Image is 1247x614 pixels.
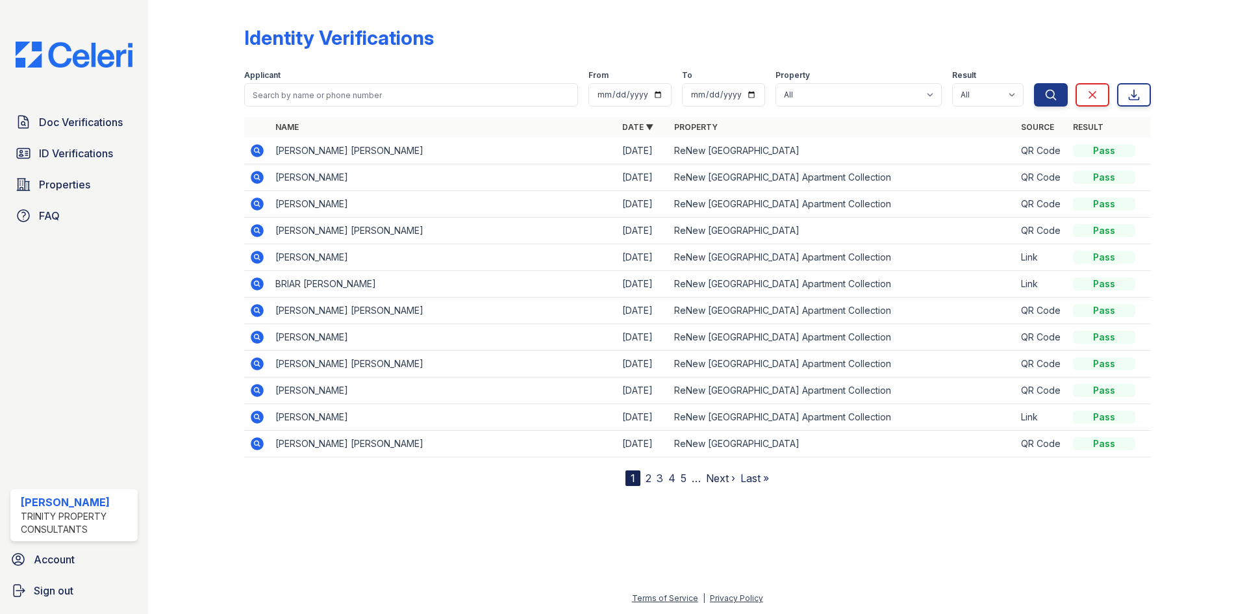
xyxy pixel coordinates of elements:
td: [DATE] [617,377,669,404]
td: [DATE] [617,138,669,164]
a: 4 [668,472,675,485]
td: QR Code [1016,218,1068,244]
td: [PERSON_NAME] [270,404,617,431]
td: QR Code [1016,138,1068,164]
td: Link [1016,244,1068,271]
td: ReNew [GEOGRAPHIC_DATA] [669,218,1016,244]
div: Pass [1073,437,1135,450]
a: Name [275,122,299,132]
div: [PERSON_NAME] [21,494,132,510]
img: CE_Logo_Blue-a8612792a0a2168367f1c8372b55b34899dd931a85d93a1a3d3e32e68fde9ad4.png [5,42,143,68]
td: [PERSON_NAME] [PERSON_NAME] [270,431,617,457]
a: Properties [10,172,138,198]
td: QR Code [1016,191,1068,218]
div: Pass [1073,331,1135,344]
td: [DATE] [617,404,669,431]
div: Pass [1073,198,1135,211]
td: ReNew [GEOGRAPHIC_DATA] [669,138,1016,164]
td: [DATE] [617,191,669,218]
label: Property [775,70,810,81]
td: QR Code [1016,377,1068,404]
div: Pass [1073,411,1135,424]
td: Link [1016,271,1068,298]
td: [DATE] [617,271,669,298]
a: 5 [681,472,686,485]
a: Result [1073,122,1103,132]
td: ReNew [GEOGRAPHIC_DATA] Apartment Collection [669,244,1016,271]
td: [DATE] [617,431,669,457]
a: Last » [740,472,769,485]
td: ReNew [GEOGRAPHIC_DATA] Apartment Collection [669,404,1016,431]
td: [DATE] [617,218,669,244]
div: Identity Verifications [244,26,434,49]
td: [PERSON_NAME] [PERSON_NAME] [270,298,617,324]
div: Pass [1073,224,1135,237]
td: [PERSON_NAME] [PERSON_NAME] [270,351,617,377]
a: Privacy Policy [710,593,763,603]
label: From [588,70,609,81]
td: [DATE] [617,244,669,271]
td: BRIAR [PERSON_NAME] [270,271,617,298]
a: ID Verifications [10,140,138,166]
div: 1 [625,470,640,486]
td: ReNew [GEOGRAPHIC_DATA] Apartment Collection [669,298,1016,324]
span: Sign out [34,583,73,598]
span: … [692,470,701,486]
span: FAQ [39,208,60,224]
span: Account [34,552,75,567]
td: QR Code [1016,431,1068,457]
td: QR Code [1016,164,1068,191]
a: Source [1021,122,1054,132]
td: ReNew [GEOGRAPHIC_DATA] [669,431,1016,457]
a: Date ▼ [622,122,653,132]
td: [PERSON_NAME] [270,164,617,191]
a: Account [5,546,143,572]
div: | [703,593,705,603]
td: [DATE] [617,351,669,377]
td: QR Code [1016,324,1068,351]
td: ReNew [GEOGRAPHIC_DATA] Apartment Collection [669,324,1016,351]
td: ReNew [GEOGRAPHIC_DATA] Apartment Collection [669,351,1016,377]
a: 3 [657,472,663,485]
td: ReNew [GEOGRAPHIC_DATA] Apartment Collection [669,191,1016,218]
td: [PERSON_NAME] [PERSON_NAME] [270,218,617,244]
a: Sign out [5,578,143,604]
a: FAQ [10,203,138,229]
td: [DATE] [617,324,669,351]
span: ID Verifications [39,146,113,161]
td: [PERSON_NAME] [270,191,617,218]
div: Pass [1073,144,1135,157]
div: Pass [1073,171,1135,184]
div: Pass [1073,304,1135,317]
td: [PERSON_NAME] [270,377,617,404]
td: QR Code [1016,298,1068,324]
a: 2 [646,472,651,485]
td: [DATE] [617,164,669,191]
span: Doc Verifications [39,114,123,130]
td: QR Code [1016,351,1068,377]
label: Result [952,70,976,81]
a: Property [674,122,718,132]
div: Pass [1073,251,1135,264]
td: [PERSON_NAME] [270,324,617,351]
input: Search by name or phone number [244,83,578,107]
label: To [682,70,692,81]
div: Trinity Property Consultants [21,510,132,536]
td: [PERSON_NAME] [270,244,617,271]
td: ReNew [GEOGRAPHIC_DATA] Apartment Collection [669,164,1016,191]
td: [PERSON_NAME] [PERSON_NAME] [270,138,617,164]
td: ReNew [GEOGRAPHIC_DATA] Apartment Collection [669,271,1016,298]
span: Properties [39,177,90,192]
a: Doc Verifications [10,109,138,135]
a: Next › [706,472,735,485]
div: Pass [1073,357,1135,370]
label: Applicant [244,70,281,81]
div: Pass [1073,384,1135,397]
a: Terms of Service [632,593,698,603]
td: [DATE] [617,298,669,324]
td: ReNew [GEOGRAPHIC_DATA] Apartment Collection [669,377,1016,404]
div: Pass [1073,277,1135,290]
td: Link [1016,404,1068,431]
